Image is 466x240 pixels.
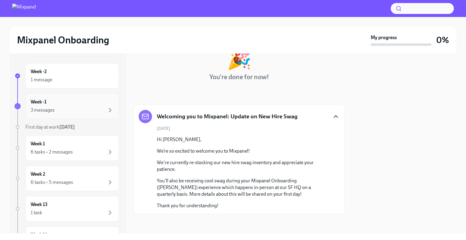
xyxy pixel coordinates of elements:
[227,49,252,69] div: 🎉
[157,113,298,120] h5: Welcoming you to Mixpanel: Update on New Hire Swag
[209,73,269,82] h4: You're done for now!
[31,232,48,238] h6: Week 14
[31,149,73,155] div: 6 tasks • 2 messages
[25,124,75,130] span: First day at work
[371,34,397,41] strong: My progress
[31,179,73,186] div: 6 tasks • 5 messages
[31,107,55,113] div: 3 messages
[15,124,119,130] a: First day at work[DATE]
[15,166,119,191] a: Week 26 tasks • 5 messages
[31,171,45,177] h6: Week 2
[15,196,119,221] a: Week 131 task
[157,126,170,131] span: [DATE]
[59,124,75,130] strong: [DATE]
[31,140,45,147] h6: Week 1
[31,76,52,83] div: 1 message
[15,135,119,161] a: Week 16 tasks • 2 messages
[157,148,330,154] p: We’re so excited to welcome you to Mixpanel!
[31,201,48,208] h6: Week 13
[31,68,47,75] h6: Week -2
[12,4,36,13] img: Mixpanel
[31,99,46,105] h6: Week -1
[157,177,330,198] p: You'll also be receiving cool swag during your Mixpanel Onboarding ([PERSON_NAME]) experience whi...
[15,63,119,89] a: Week -21 message
[15,93,119,119] a: Week -13 messages
[31,209,42,216] div: 1 task
[17,34,109,46] h2: Mixpanel Onboarding
[157,159,330,173] p: We're currently re-stocking our new hire swag inventory and appreciate your patience.
[436,35,449,46] h3: 0%
[157,136,330,143] p: Hi [PERSON_NAME],
[157,202,330,209] p: Thank you for understanding!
